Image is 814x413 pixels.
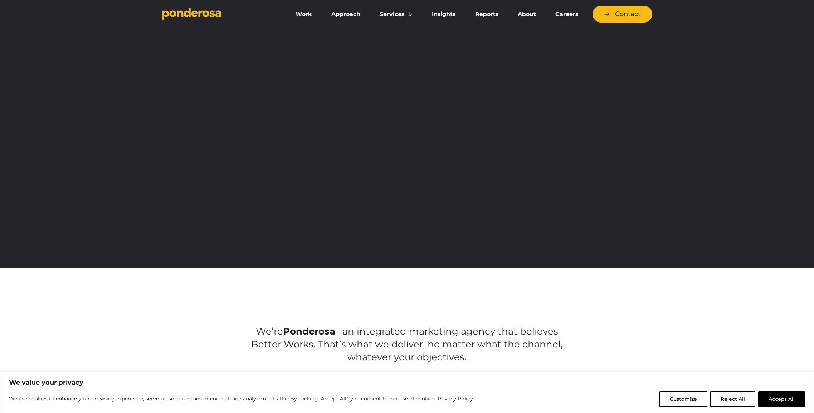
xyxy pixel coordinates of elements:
a: Privacy Policy [437,394,473,403]
a: About [510,7,544,22]
p: We’re – an integrated marketing agency that believes Better Works. That’s what we deliver, no mat... [245,325,569,364]
a: Reports [467,7,507,22]
a: Approach [323,7,369,22]
a: Work [287,7,320,22]
a: branding ideas [479,370,550,381]
button: Reject All [710,391,755,407]
button: Customize [659,391,707,407]
button: Accept All [758,391,805,407]
a: Careers [547,7,586,22]
a: Services [371,7,421,22]
p: We use cookies to enhance your browsing experience, serve personalized ads or content, and analyz... [9,394,473,403]
a: Go to homepage [162,7,277,21]
p: We value your privacy [9,378,805,387]
strong: Ponderosa [283,326,335,337]
a: Contact [593,6,652,23]
p: Our better insights lead to better ideas. Better , better , better , , . [245,370,569,408]
a: Insights [424,7,464,22]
